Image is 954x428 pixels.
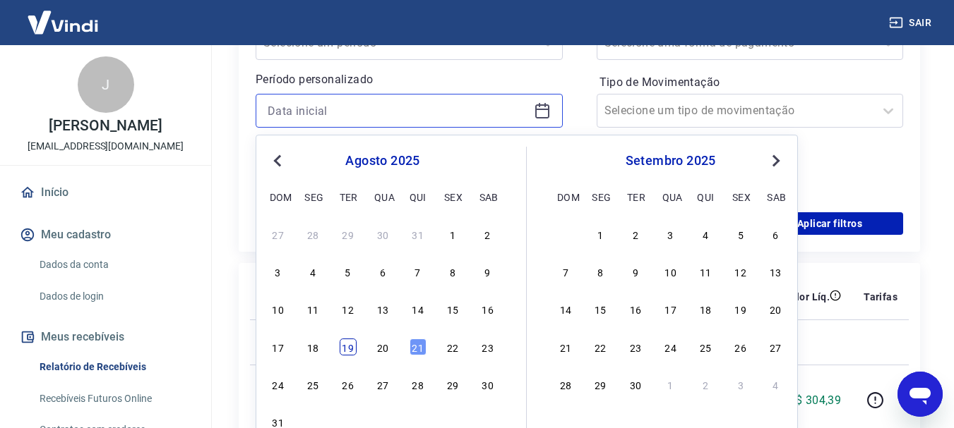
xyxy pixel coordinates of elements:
div: Choose segunda-feira, 22 de setembro de 2025 [592,338,609,355]
div: dom [270,188,287,205]
div: Choose sábado, 27 de setembro de 2025 [767,338,784,355]
div: Choose quarta-feira, 1 de outubro de 2025 [662,376,679,393]
div: Choose sábado, 2 de agosto de 2025 [479,226,496,243]
div: ter [340,188,357,205]
button: Aplicar filtros [756,212,903,235]
div: Choose quinta-feira, 4 de setembro de 2025 [697,226,714,243]
img: Vindi [17,1,109,44]
button: Previous Month [269,152,286,169]
div: Choose terça-feira, 9 de setembro de 2025 [627,263,644,280]
div: Choose segunda-feira, 18 de agosto de 2025 [304,338,321,355]
div: Choose terça-feira, 5 de agosto de 2025 [340,263,357,280]
a: Relatório de Recebíveis [34,353,194,381]
div: setembro 2025 [555,152,786,169]
div: Choose quarta-feira, 13 de agosto de 2025 [374,300,391,317]
p: Tarifas [864,290,898,304]
p: [EMAIL_ADDRESS][DOMAIN_NAME] [28,139,184,154]
div: Choose segunda-feira, 8 de setembro de 2025 [592,263,609,280]
div: Choose sexta-feira, 26 de setembro de 2025 [732,338,749,355]
div: Choose domingo, 10 de agosto de 2025 [270,300,287,317]
div: Choose terça-feira, 26 de agosto de 2025 [340,376,357,393]
div: Choose sexta-feira, 5 de setembro de 2025 [732,226,749,243]
div: qui [410,188,427,205]
div: Choose domingo, 7 de setembro de 2025 [557,263,574,280]
button: Meu cadastro [17,219,194,250]
div: Choose quarta-feira, 17 de setembro de 2025 [662,300,679,317]
div: sab [767,188,784,205]
div: Choose quinta-feira, 11 de setembro de 2025 [697,263,714,280]
div: Choose sábado, 30 de agosto de 2025 [479,376,496,393]
div: ter [627,188,644,205]
iframe: Botão para abrir a janela de mensagens [898,372,943,417]
div: sex [732,188,749,205]
div: Choose domingo, 31 de agosto de 2025 [557,226,574,243]
a: Início [17,177,194,208]
input: Data inicial [268,100,528,121]
div: agosto 2025 [268,152,498,169]
div: seg [304,188,321,205]
div: Choose segunda-feira, 4 de agosto de 2025 [304,263,321,280]
div: Choose terça-feira, 16 de setembro de 2025 [627,300,644,317]
div: Choose quinta-feira, 31 de julho de 2025 [410,226,427,243]
div: Choose quinta-feira, 7 de agosto de 2025 [410,263,427,280]
div: Choose quarta-feira, 20 de agosto de 2025 [374,338,391,355]
div: Choose sexta-feira, 22 de agosto de 2025 [444,338,461,355]
div: dom [557,188,574,205]
div: Choose sábado, 6 de setembro de 2025 [767,226,784,243]
div: Choose terça-feira, 29 de julho de 2025 [340,226,357,243]
div: Choose quarta-feira, 27 de agosto de 2025 [374,376,391,393]
div: Choose sexta-feira, 15 de agosto de 2025 [444,300,461,317]
div: Choose segunda-feira, 29 de setembro de 2025 [592,376,609,393]
div: qua [662,188,679,205]
div: Choose sexta-feira, 29 de agosto de 2025 [444,376,461,393]
div: Choose quinta-feira, 18 de setembro de 2025 [697,300,714,317]
div: Choose sábado, 23 de agosto de 2025 [479,338,496,355]
div: Choose segunda-feira, 25 de agosto de 2025 [304,376,321,393]
div: Choose quarta-feira, 3 de setembro de 2025 [662,226,679,243]
div: Choose sexta-feira, 19 de setembro de 2025 [732,300,749,317]
div: Choose sexta-feira, 1 de agosto de 2025 [444,226,461,243]
a: Dados da conta [34,250,194,279]
button: Sair [886,10,937,36]
p: [PERSON_NAME] [49,118,162,133]
div: Choose quinta-feira, 25 de setembro de 2025 [697,338,714,355]
div: Choose terça-feira, 23 de setembro de 2025 [627,338,644,355]
div: Choose sábado, 20 de setembro de 2025 [767,300,784,317]
p: R$ 304,39 [789,392,842,409]
div: sex [444,188,461,205]
div: Choose sábado, 4 de outubro de 2025 [767,376,784,393]
p: Valor Líq. [784,290,830,304]
div: J [78,56,134,113]
div: Choose sábado, 16 de agosto de 2025 [479,300,496,317]
div: seg [592,188,609,205]
div: month 2025-09 [555,224,786,394]
div: Choose sábado, 9 de agosto de 2025 [479,263,496,280]
div: Choose sexta-feira, 12 de setembro de 2025 [732,263,749,280]
div: Choose quarta-feira, 30 de julho de 2025 [374,226,391,243]
div: Choose terça-feira, 2 de setembro de 2025 [627,226,644,243]
div: Choose domingo, 27 de julho de 2025 [270,226,287,243]
div: Choose domingo, 21 de setembro de 2025 [557,338,574,355]
div: Choose sexta-feira, 8 de agosto de 2025 [444,263,461,280]
div: Choose segunda-feira, 1 de setembro de 2025 [592,226,609,243]
div: Choose domingo, 24 de agosto de 2025 [270,376,287,393]
div: Choose sábado, 13 de setembro de 2025 [767,263,784,280]
p: Período personalizado [256,71,563,88]
div: Choose quinta-feira, 2 de outubro de 2025 [697,376,714,393]
div: Choose quinta-feira, 21 de agosto de 2025 [410,338,427,355]
a: Dados de login [34,282,194,311]
div: Choose terça-feira, 30 de setembro de 2025 [627,376,644,393]
div: Choose segunda-feira, 28 de julho de 2025 [304,226,321,243]
a: Recebíveis Futuros Online [34,384,194,413]
div: Choose terça-feira, 19 de agosto de 2025 [340,338,357,355]
div: Choose domingo, 28 de setembro de 2025 [557,376,574,393]
div: Choose domingo, 14 de setembro de 2025 [557,300,574,317]
div: Choose quarta-feira, 10 de setembro de 2025 [662,263,679,280]
div: Choose segunda-feira, 11 de agosto de 2025 [304,300,321,317]
div: qua [374,188,391,205]
div: Choose quinta-feira, 28 de agosto de 2025 [410,376,427,393]
div: Choose sexta-feira, 3 de outubro de 2025 [732,376,749,393]
div: qui [697,188,714,205]
label: Tipo de Movimentação [600,74,901,91]
div: Choose segunda-feira, 15 de setembro de 2025 [592,300,609,317]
